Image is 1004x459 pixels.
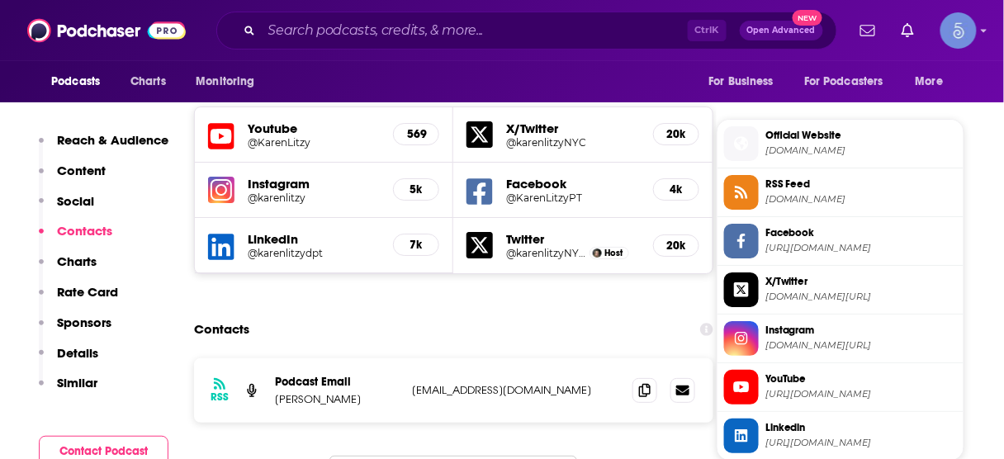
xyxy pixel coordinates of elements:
[940,12,977,49] img: User Profile
[765,371,957,386] span: YouTube
[248,176,380,192] h5: Instagram
[747,26,816,35] span: Open Advanced
[724,224,957,258] a: Facebook[URL][DOMAIN_NAME]
[120,66,176,97] a: Charts
[724,126,957,161] a: Official Website[DOMAIN_NAME]
[39,375,97,405] button: Similar
[940,12,977,49] button: Show profile menu
[724,321,957,356] a: Instagram[DOMAIN_NAME][URL]
[593,248,602,258] img: Karen Litzy
[39,315,111,345] button: Sponsors
[39,253,97,284] button: Charts
[57,193,94,209] p: Social
[407,238,425,252] h5: 7k
[57,163,106,178] p: Content
[211,390,229,404] h3: RSS
[39,193,94,224] button: Social
[248,231,380,247] h5: LinkedIn
[39,223,112,253] button: Contacts
[904,66,964,97] button: open menu
[765,177,957,192] span: RSS Feed
[793,66,907,97] button: open menu
[765,193,957,206] span: healthywealthysmart.libsyn.com
[57,132,168,148] p: Reach & Audience
[407,127,425,141] h5: 569
[940,12,977,49] span: Logged in as Spiral5-G1
[248,121,380,136] h5: Youtube
[688,20,727,41] span: Ctrl K
[57,345,98,361] p: Details
[765,420,957,435] span: Linkedin
[216,12,837,50] div: Search podcasts, credits, & more...
[40,66,121,97] button: open menu
[130,70,166,93] span: Charts
[27,15,186,46] img: Podchaser - Follow, Share and Rate Podcasts
[765,339,957,352] span: instagram.com/karenlitzy
[248,247,380,259] a: @karenlitzydpt
[765,437,957,449] span: https://www.linkedin.com/in/karenlitzydpt
[39,132,168,163] button: Reach & Audience
[765,144,957,157] span: podcast.healthywealthysmart.com
[39,345,98,376] button: Details
[708,70,774,93] span: For Business
[765,323,957,338] span: Instagram
[724,370,957,405] a: YouTube[URL][DOMAIN_NAME]
[506,176,639,192] h5: Facebook
[667,239,685,253] h5: 20k
[57,223,112,239] p: Contacts
[57,375,97,390] p: Similar
[248,136,380,149] a: @KarenLitzy
[506,121,639,136] h5: X/Twitter
[506,231,639,247] h5: Twitter
[605,248,623,258] span: Host
[854,17,882,45] a: Show notifications dropdown
[506,192,639,204] a: @KarenLitzyPT
[506,136,639,149] a: @karenlitzyNYC
[765,291,957,303] span: twitter.com/karenlitzyNYC
[194,314,249,345] h2: Contacts
[895,17,921,45] a: Show notifications dropdown
[57,284,118,300] p: Rate Card
[57,315,111,330] p: Sponsors
[724,175,957,210] a: RSS Feed[DOMAIN_NAME]
[275,392,399,406] p: [PERSON_NAME]
[724,272,957,307] a: X/Twitter[DOMAIN_NAME][URL]
[184,66,276,97] button: open menu
[667,182,685,196] h5: 4k
[407,182,425,196] h5: 5k
[275,375,399,389] p: Podcast Email
[793,10,822,26] span: New
[57,253,97,269] p: Charts
[916,70,944,93] span: More
[248,192,380,204] a: @karenlitzy
[765,225,957,240] span: Facebook
[724,419,957,453] a: Linkedin[URL][DOMAIN_NAME]
[765,242,957,254] span: https://www.facebook.com/KarenLitzyPT
[39,163,106,193] button: Content
[765,388,957,400] span: https://www.youtube.com/@KarenLitzy
[51,70,100,93] span: Podcasts
[765,128,957,143] span: Official Website
[740,21,823,40] button: Open AdvancedNew
[804,70,883,93] span: For Podcasters
[412,383,619,397] p: [EMAIL_ADDRESS][DOMAIN_NAME]
[697,66,794,97] button: open menu
[196,70,254,93] span: Monitoring
[667,127,685,141] h5: 20k
[208,177,234,203] img: iconImage
[39,284,118,315] button: Rate Card
[765,274,957,289] span: X/Twitter
[262,17,688,44] input: Search podcasts, credits, & more...
[506,247,585,259] a: @karenlitzyNYC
